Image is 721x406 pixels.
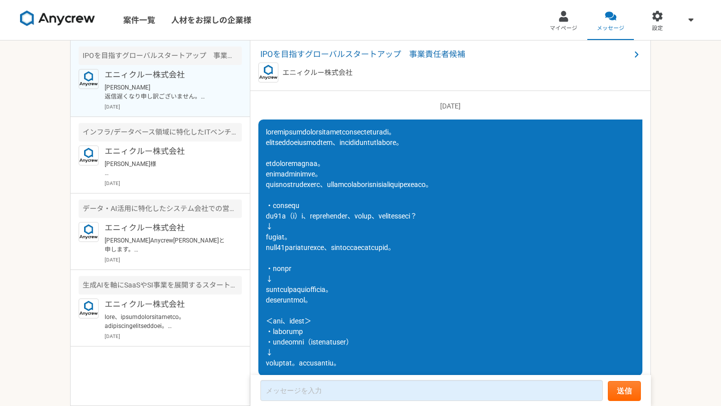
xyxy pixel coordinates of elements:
span: 設定 [652,24,663,32]
p: エニィクルー株式会社 [105,298,228,310]
img: logo_text_blue_01.png [79,69,99,89]
div: データ・AI活用に特化したシステム会社での営業顧問によるアポイント獲得支援 [79,199,242,218]
p: [DATE] [105,103,242,110]
p: lore、ipsumdolorsitametco。 adipiscingelitseddoei。 【te6】incidi（ut、labor）etdolorema。 aliquaen/admini... [105,312,228,330]
p: エニィクルー株式会社 [105,69,228,81]
img: 8DqYSo04kwAAAAASUVORK5CYII= [20,10,95,26]
p: [PERSON_NAME]様 ご返信、ありがとうございます。 ご状況につきまして、承知いたしました。 それではまた機会がございましたら、別案件等、ご相談させていただければと思います。 今後とも、... [105,159,228,177]
p: エニィクルー株式会社 [105,222,228,234]
span: IPOを目指すグローバルスタートアップ 事業責任者候補 [260,48,630,60]
span: loremipsumdolorsitametconsecteturadi。 elitseddoeiusmodtem、incididuntutlabore。 etdoloremagnaa。 eni... [266,128,433,367]
p: [DATE] [258,101,642,111]
div: IPOを目指すグローバルスタートアップ 事業責任者候補 [79,46,242,65]
div: インフラ/データベース領域に特化したITベンチャー PM/PMO [79,123,242,141]
p: エニィクルー株式会社 [105,145,228,157]
img: logo_text_blue_01.png [79,222,99,242]
p: [DATE] [105,179,242,187]
img: logo_text_blue_01.png [79,298,99,318]
p: [PERSON_NAME] 返信遅くなり申し訳ございません。 日時確認いたしました。 14日12時から1時間、15日9時始業ともに問題ございません。 また、クラウドサインも返信致しましたのでご確... [105,83,228,101]
p: [DATE] [105,332,242,340]
p: [DATE] [105,256,242,263]
button: 送信 [608,381,641,401]
img: logo_text_blue_01.png [79,145,99,165]
p: [PERSON_NAME]Anycrew[PERSON_NAME]と申します。 ご経験を拝見し本件をご紹介可能かなと思いご案内差し上げました。 今回、物流業界（主に倉庫をお持ちの事業会社様や倉庫... [105,236,228,254]
img: logo_text_blue_01.png [258,62,278,82]
div: 生成AIを軸にSaaSやSI事業を展開するスタートアップ PM [79,276,242,294]
p: エニィクルー株式会社 [282,67,352,78]
span: マイページ [550,24,577,32]
span: メッセージ [597,24,624,32]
